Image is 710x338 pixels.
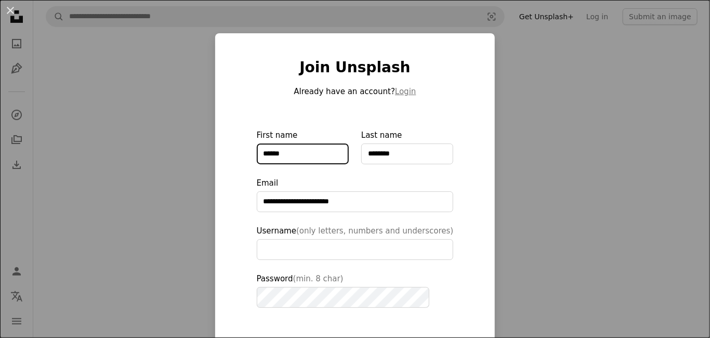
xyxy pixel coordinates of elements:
label: Last name [361,129,453,164]
p: Already have an account? [257,85,454,98]
input: Password(min. 8 char) [257,287,429,308]
button: Login [395,85,416,98]
input: Username(only letters, numbers and underscores) [257,239,454,260]
label: Password [257,272,454,308]
label: Email [257,177,454,212]
input: Email [257,191,454,212]
span: (only letters, numbers and underscores) [296,226,453,236]
label: Username [257,225,454,260]
label: First name [257,129,349,164]
input: Last name [361,144,453,164]
h1: Join Unsplash [257,58,454,77]
input: First name [257,144,349,164]
span: (min. 8 char) [293,274,344,283]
